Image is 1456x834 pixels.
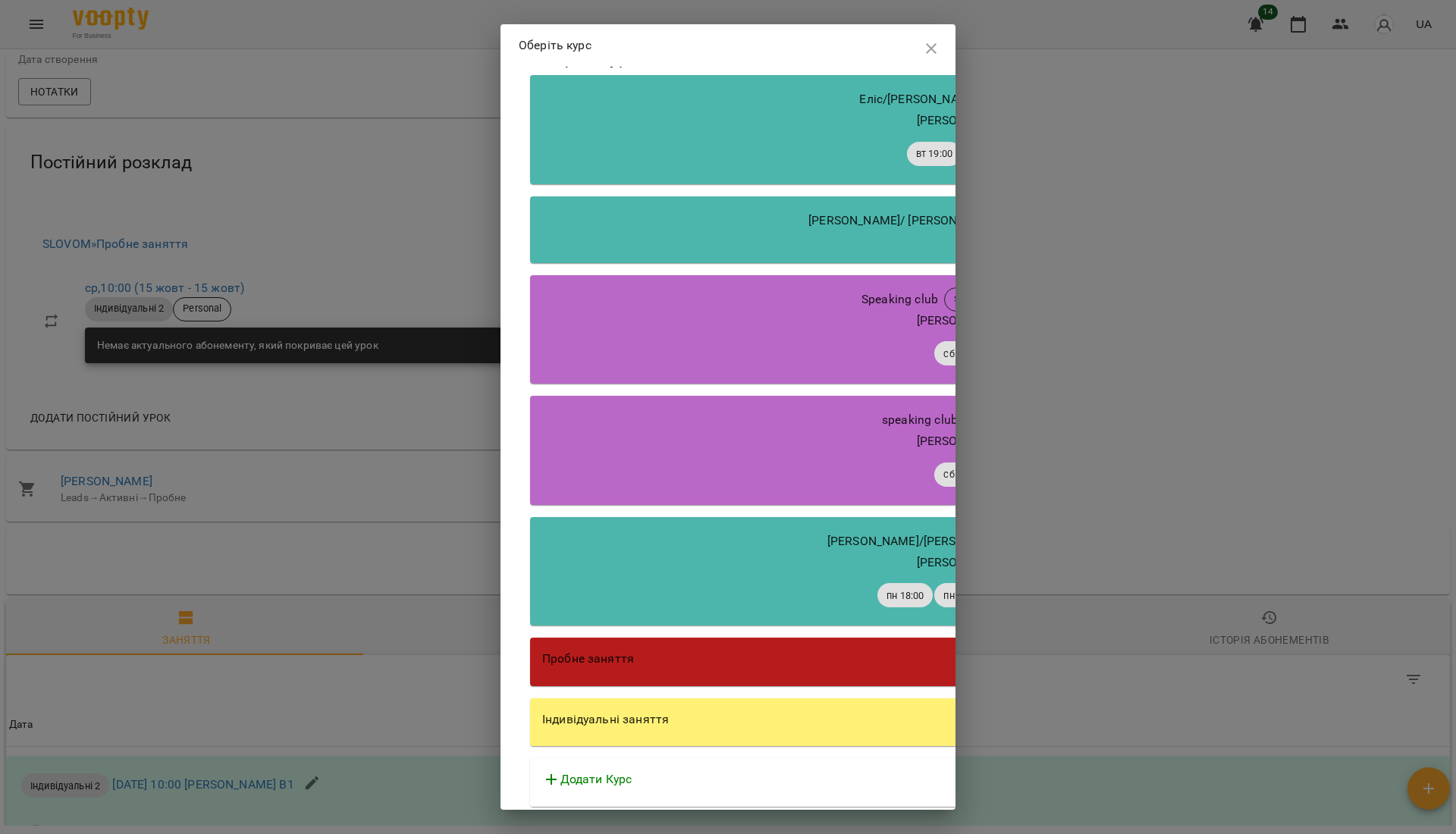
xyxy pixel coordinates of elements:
p: [PERSON_NAME]/ [PERSON_NAME] А2 [808,212,1018,230]
span: [PERSON_NAME] [917,434,1009,448]
p: speaking club [882,411,958,429]
span: [PERSON_NAME] [917,313,1009,328]
div: Пробне заняття [542,650,1382,668]
span: [PERSON_NAME] [917,555,1009,569]
button: [PERSON_NAME]/ [PERSON_NAME] А2[PERSON_NAME] [530,196,1395,263]
p: Speaking club [861,290,938,309]
span: пн 18:00 [877,588,933,603]
button: Еліс/[PERSON_NAME] В2Парні ЄМ[PERSON_NAME]вт 19:00чт 19:00 [530,75,1395,184]
span: [PERSON_NAME] [917,113,1009,127]
p: Еліс/[PERSON_NAME] В2 [859,90,996,108]
span: сб 12:00 [934,346,990,361]
div: Індивідуальні заняття [542,710,1382,729]
span: сб 12:00 [934,467,990,481]
p: [PERSON_NAME]/[PERSON_NAME] А2 [827,532,1033,550]
button: [PERSON_NAME]/[PERSON_NAME] А2парні АЛ[PERSON_NAME]пн 18:00пн 18:00ср 15:50 [530,517,1395,626]
button: Speaking clubspeaking club students[PERSON_NAME]сб 12:00 [530,275,1395,384]
span: speaking club students [945,292,1062,306]
span: вт 19:00 [907,146,962,161]
p: Оберіть курс [519,36,591,55]
p: Додати Курс [560,770,632,789]
span: пн 18:00 [934,588,990,603]
button: speaking clubspeaking club[PERSON_NAME]сб 12:00 [530,396,1395,505]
